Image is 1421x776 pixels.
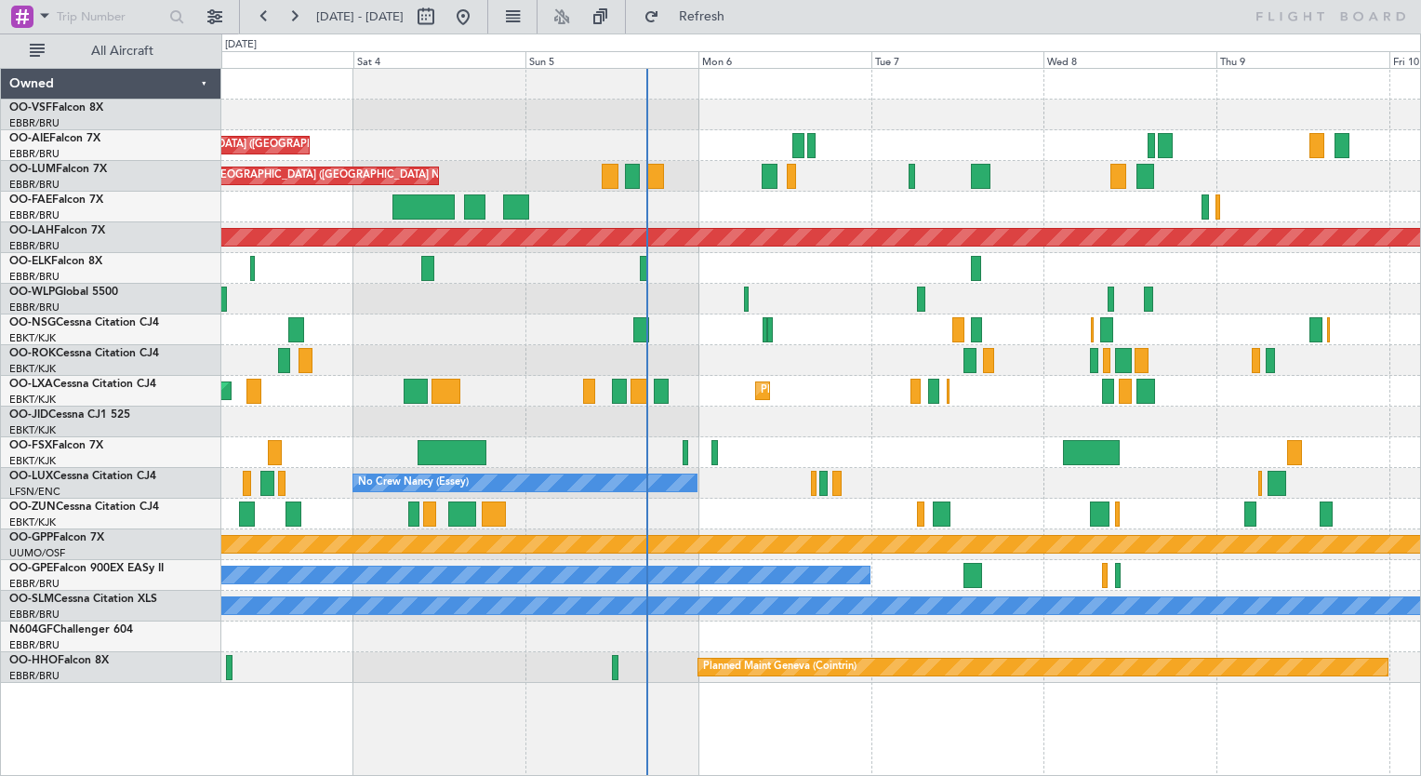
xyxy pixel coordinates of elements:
span: OO-FSX [9,440,52,451]
a: OO-GPEFalcon 900EX EASy II [9,563,164,574]
a: EBKT/KJK [9,331,56,345]
a: EBBR/BRU [9,116,60,130]
div: Thu 9 [1216,51,1389,68]
span: All Aircraft [48,45,196,58]
div: Planned Maint Kortrijk-[GEOGRAPHIC_DATA] [761,377,977,405]
a: EBBR/BRU [9,270,60,284]
a: OO-FAEFalcon 7X [9,194,103,206]
a: EBBR/BRU [9,147,60,161]
span: N604GF [9,624,53,636]
div: Sun 5 [525,51,698,68]
div: Tue 7 [871,51,1044,68]
div: No Crew Nancy (Essey) [358,469,469,497]
button: All Aircraft [20,36,202,66]
button: Refresh [635,2,747,32]
span: OO-GPP [9,532,53,543]
a: OO-LUXCessna Citation CJ4 [9,471,156,482]
a: OO-FSXFalcon 7X [9,440,103,451]
a: EBBR/BRU [9,239,60,253]
a: OO-AIEFalcon 7X [9,133,100,144]
a: EBKT/KJK [9,515,56,529]
a: OO-JIDCessna CJ1 525 [9,409,130,421]
span: OO-FAE [9,194,52,206]
a: OO-GPPFalcon 7X [9,532,104,543]
span: OO-AIE [9,133,49,144]
div: Sat 4 [353,51,526,68]
a: OO-NSGCessna Citation CJ4 [9,317,159,328]
span: OO-LXA [9,379,53,390]
div: [DATE] [225,37,257,53]
a: OO-ELKFalcon 8X [9,256,102,267]
a: N604GFChallenger 604 [9,624,133,636]
a: EBBR/BRU [9,301,60,314]
a: EBBR/BRU [9,208,60,222]
span: OO-WLP [9,287,55,298]
a: OO-ROKCessna Citation CJ4 [9,348,159,359]
div: Mon 6 [698,51,871,68]
span: OO-LAH [9,225,54,236]
a: EBKT/KJK [9,423,56,437]
a: EBBR/BRU [9,669,60,683]
a: EBKT/KJK [9,362,56,376]
span: OO-GPE [9,563,53,574]
a: EBBR/BRU [9,608,60,622]
span: OO-ROK [9,348,56,359]
span: [DATE] - [DATE] [316,8,404,25]
span: OO-VSF [9,102,52,114]
span: OO-JID [9,409,48,421]
span: OO-HHO [9,655,58,666]
span: OO-ELK [9,256,51,267]
span: OO-NSG [9,317,56,328]
span: OO-SLM [9,594,54,605]
a: EBKT/KJK [9,393,56,407]
a: OO-SLMCessna Citation XLS [9,594,157,605]
span: OO-LUM [9,164,56,175]
a: EBBR/BRU [9,638,60,652]
div: Planned Maint [GEOGRAPHIC_DATA] ([GEOGRAPHIC_DATA] National) [139,162,475,190]
span: Refresh [663,10,741,23]
a: OO-HHOFalcon 8X [9,655,109,666]
a: OO-WLPGlobal 5500 [9,287,118,298]
a: OO-LAHFalcon 7X [9,225,105,236]
input: Trip Number [57,3,164,31]
a: UUMO/OSF [9,546,65,560]
a: LFSN/ENC [9,485,60,499]
a: OO-LXACessna Citation CJ4 [9,379,156,390]
a: OO-VSFFalcon 8X [9,102,103,114]
a: OO-LUMFalcon 7X [9,164,107,175]
div: Fri 3 [180,51,353,68]
a: EBBR/BRU [9,577,60,591]
a: EBKT/KJK [9,454,56,468]
div: Planned Maint Geneva (Cointrin) [703,653,857,681]
a: EBBR/BRU [9,178,60,192]
span: OO-ZUN [9,502,56,513]
span: OO-LUX [9,471,53,482]
div: Wed 8 [1043,51,1216,68]
a: OO-ZUNCessna Citation CJ4 [9,502,159,513]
